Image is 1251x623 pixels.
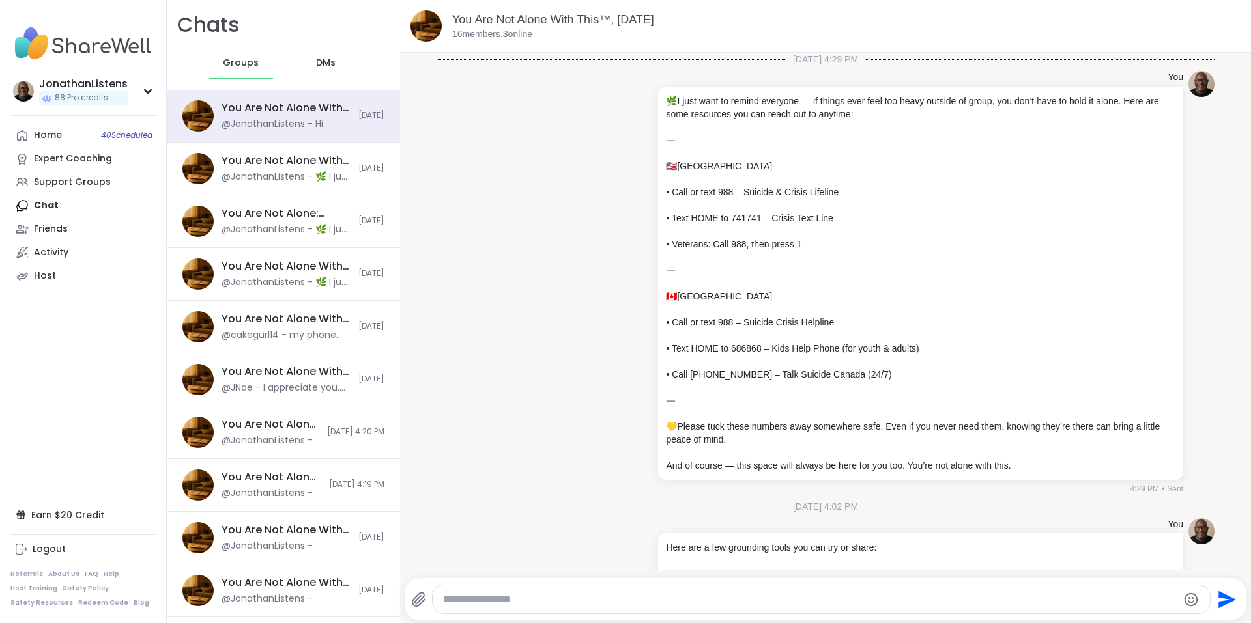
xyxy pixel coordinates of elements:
div: You Are Not Alone With This™, [DATE] [222,575,351,590]
div: Friends [34,223,68,236]
a: Safety Resources [10,598,73,607]
img: https://sharewell-space-live.sfo3.digitaloceanspaces.com/user-generated/0e2c5150-e31e-4b6a-957d-4... [1188,71,1215,97]
button: Emoji picker [1183,592,1199,607]
a: Expert Coaching [10,147,156,171]
button: Send [1211,585,1240,614]
div: Expert Coaching [34,152,112,165]
div: You Are Not Alone: Midday Reset, [DATE] [222,206,351,221]
div: @JonathanListens - 🌿 I just want to remind everyone — if things ever feel too heavy outside of gr... [222,276,351,289]
span: 40 Scheduled [101,130,152,141]
span: 88 Pro credits [55,92,108,104]
a: Referrals [10,570,43,579]
span: [DATE] 4:02 PM [785,500,866,513]
p: ⸻ [666,394,1175,407]
span: [DATE] [358,585,384,596]
span: [DATE] 4:29 PM [785,53,866,66]
a: Safety Policy [63,584,109,593]
img: You Are Not Alone With This™: Midday Reset, Oct 13 [182,522,214,553]
p: • Name 3 things you see, 2 things you can touch, 1 thing you can hear. A simple sensory reset tha... [666,567,1175,593]
a: Activity [10,241,156,264]
div: @JonathanListens - [222,540,313,553]
span: 🇺🇸 [666,161,677,171]
span: [DATE] 4:19 PM [329,479,384,490]
h1: Chats [177,10,240,40]
div: Activity [34,246,68,259]
span: [DATE] [358,532,384,543]
div: @JonathanListens - Hi [PERSON_NAME], Thank you for sharing that — I can hear how heavy that isola... [222,118,351,131]
div: Support Groups [34,176,111,189]
div: @cakegurl14 - my phone died! again right at the end of the session-sorry lol..really one of my fa... [222,329,351,342]
iframe: Spotlight [339,57,350,68]
div: You Are Not Alone: Midday Reset, [DATE] [222,470,321,484]
img: You Are Not Alone: Midday Reset, Oct 09 [182,206,214,237]
span: Sent [1167,483,1183,495]
span: [DATE] [358,110,384,121]
a: You Are Not Alone With This™, [DATE] [452,13,654,26]
img: JonathanListens [13,81,34,102]
a: Help [104,570,119,579]
div: You Are Not Alone With This, [DATE] [222,154,351,168]
div: You Are Not Alone With This™: Midday Reset, [DATE] [222,523,351,537]
span: [DATE] 4:20 PM [327,426,384,437]
div: @JonathanListens - 🌿 I just want to remind everyone — if things ever feel too heavy outside of gr... [222,171,351,184]
div: You Are Not Alone With This™: Midday Reset, [DATE] [222,312,351,326]
div: @JonathanListens - [222,434,313,447]
div: You Are Not Alone With This™, [DATE] [222,259,351,273]
img: You Are Not Alone With This™, Oct 14 [182,258,214,290]
a: Home40Scheduled [10,124,156,147]
span: Groups [223,57,259,70]
p: • Text HOME to 741741 – Crisis Text Line [666,212,1175,225]
div: @JNae - I appreciate you. Love. I hope to meet you again. ;) [222,381,351,395]
div: @JonathanListens - [222,487,313,500]
a: About Us [48,570,79,579]
p: [GEOGRAPHIC_DATA] [666,290,1175,303]
a: FAQ [85,570,98,579]
p: ⸻ [666,264,1175,277]
div: Home [34,129,62,142]
p: ⸻ [666,133,1175,146]
span: 💛 [666,421,677,432]
div: You Are Not Alone With This, [DATE] [222,365,351,379]
span: [DATE] [358,374,384,385]
p: And of course — this space will always be here for you too. You’re not alone with this. [666,459,1175,472]
a: Friends [10,217,156,241]
a: Redeem Code [78,598,128,607]
a: Logout [10,538,156,561]
h4: You [1168,71,1183,84]
span: [DATE] [358,215,384,227]
img: You Are Not Alone With This™, Oct 11 [410,10,442,42]
h4: You [1168,518,1183,531]
p: • Veterans: Call 988, then press 1 [666,238,1175,251]
span: 🌿 [666,96,677,106]
div: JonathanListens [39,77,128,91]
img: https://sharewell-space-live.sfo3.digitaloceanspaces.com/user-generated/0e2c5150-e31e-4b6a-957d-4... [1188,518,1215,544]
img: You Are Not Alone With This™: Midday Reset, Oct 11 [182,311,214,342]
img: You Are Not Alone With This™, Oct 12 [182,575,214,606]
span: [DATE] [358,163,384,174]
img: You Are Not Alone: Midday Reset, Oct 10 [182,469,214,501]
span: 4:29 PM [1130,483,1159,495]
p: • Call [PHONE_NUMBER] – Talk Suicide Canada (24/7) [666,368,1175,381]
div: @JonathanListens - [222,592,313,605]
p: 16 members, 3 online [452,28,532,41]
img: You Are Not Alone With This, Oct 10 [182,364,214,395]
a: Host Training [10,584,57,593]
span: 🇨🇦 [666,291,677,301]
div: Earn $20 Credit [10,503,156,527]
div: You Are Not Alone With This™, [DATE] [222,101,351,115]
p: Please tuck these numbers away somewhere safe. Even if you never need them, knowing they’re there... [666,420,1175,446]
div: Host [34,270,56,283]
div: @JonathanListens - 🌿 I just want to remind everyone — if things ever feel too heavy outside of gr... [222,223,351,236]
a: Host [10,264,156,288]
img: ShareWell Nav Logo [10,21,156,66]
span: • [1162,483,1164,495]
span: DMs [316,57,336,70]
p: Here are a few grounding tools you can try or share: [666,541,1175,554]
a: Support Groups [10,171,156,194]
span: [DATE] [358,268,384,279]
p: • Call or text 988 – Suicide Crisis Helpline [666,316,1175,329]
div: You Are Not Alone With This, [DATE] [222,417,319,432]
p: • Call or text 988 – Suicide & Crisis Lifeline [666,186,1175,199]
p: I just want to remind everyone — if things ever feel too heavy outside of group, you don’t have t... [666,94,1175,120]
span: [DATE] [358,321,384,332]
